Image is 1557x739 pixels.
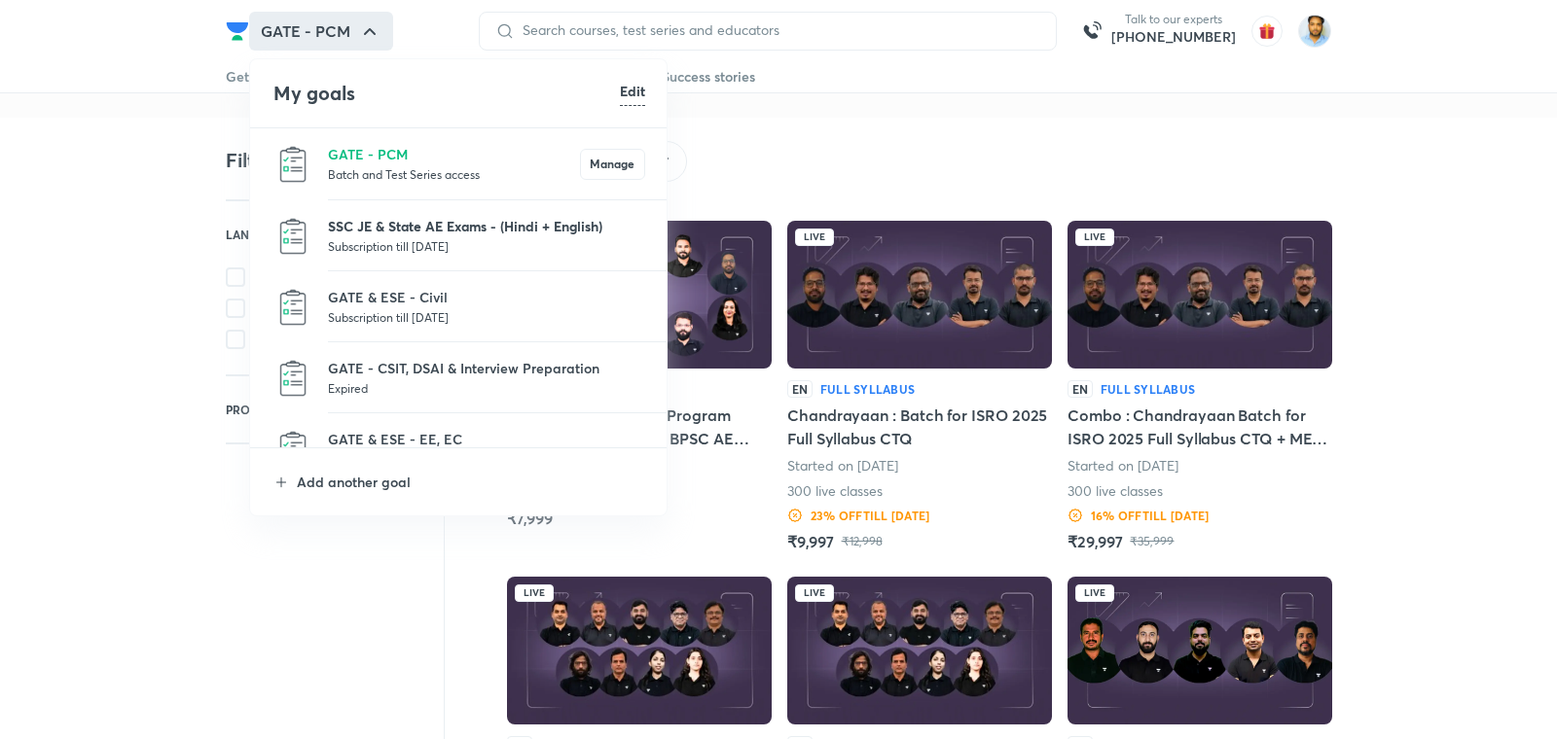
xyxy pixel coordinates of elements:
[328,144,580,164] p: GATE - PCM
[328,216,645,236] p: SSC JE & State AE Exams - (Hindi + English)
[328,287,645,307] p: GATE & ESE - Civil
[273,145,312,184] img: GATE - PCM
[273,359,312,398] img: GATE - CSIT, DSAI & Interview Preparation
[328,307,645,327] p: Subscription till [DATE]
[328,358,645,378] p: GATE - CSIT, DSAI & Interview Preparation
[273,430,312,469] img: GATE & ESE - EE, EC
[273,217,312,256] img: SSC JE & State AE Exams - (Hindi + English)
[580,149,645,180] button: Manage
[273,79,620,108] h4: My goals
[328,164,580,184] p: Batch and Test Series access
[620,81,645,101] h6: Edit
[297,472,645,492] p: Add another goal
[328,236,645,256] p: Subscription till [DATE]
[328,429,645,449] p: GATE & ESE - EE, EC
[273,288,312,327] img: GATE & ESE - Civil
[328,378,645,398] p: Expired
